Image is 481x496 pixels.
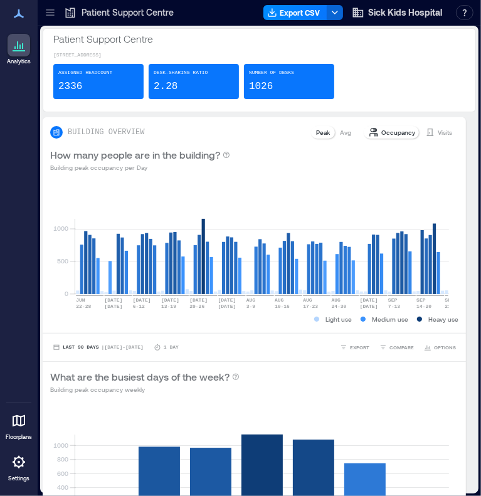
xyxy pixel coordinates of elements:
p: Assigned Headcount [58,69,112,77]
p: Settings [8,475,29,482]
text: 22-28 [76,303,91,309]
text: AUG [275,297,284,303]
text: 21-27 [445,303,460,309]
button: Export CSV [263,5,327,20]
span: COMPARE [389,344,414,351]
p: Heavy use [428,314,458,324]
text: 14-20 [416,303,431,309]
p: Building peak occupancy weekly [50,384,240,394]
p: How many people are in the building? [50,147,220,162]
text: [DATE] [360,297,378,303]
tspan: 600 [57,470,68,477]
text: [DATE] [360,303,378,309]
text: 20-26 [189,303,204,309]
text: 7-13 [388,303,400,309]
text: [DATE] [218,303,236,309]
p: Building peak occupancy per Day [50,162,230,172]
text: [DATE] [105,297,123,303]
p: 2336 [58,79,82,94]
p: Occupancy [381,127,415,137]
p: 1026 [249,79,273,94]
tspan: 0 [65,290,68,297]
text: [DATE] [105,303,123,309]
p: Patient Support Centre [82,6,174,19]
span: EXPORT [350,344,369,351]
button: Sick Kids Hospital [348,3,446,23]
text: JUN [76,297,85,303]
p: Light use [325,314,352,324]
text: 24-30 [332,303,347,309]
text: 6-12 [133,303,145,309]
span: Sick Kids Hospital [368,6,442,19]
text: 13-19 [161,303,176,309]
a: Analytics [3,30,34,69]
p: Visits [438,127,452,137]
text: AUG [332,297,341,303]
tspan: 1000 [53,224,68,232]
tspan: 800 [57,455,68,463]
button: COMPARE [377,341,416,354]
p: 1 Day [164,344,179,351]
p: Avg [340,127,351,137]
p: BUILDING OVERVIEW [68,127,144,137]
button: Last 90 Days |[DATE]-[DATE] [50,341,146,354]
p: Number of Desks [249,69,294,77]
tspan: 500 [57,257,68,265]
text: 10-16 [275,303,290,309]
text: 3-9 [246,303,256,309]
p: Patient Support Centre [53,31,334,46]
span: OPTIONS [434,344,456,351]
text: AUG [246,297,256,303]
text: [DATE] [218,297,236,303]
text: 17-23 [303,303,318,309]
text: [DATE] [161,297,179,303]
tspan: 400 [57,483,68,491]
tspan: 1000 [53,441,68,449]
button: EXPORT [337,341,372,354]
text: SEP [445,297,455,303]
text: AUG [303,297,312,303]
text: SEP [388,297,398,303]
text: [DATE] [133,297,151,303]
text: [DATE] [189,297,208,303]
p: Desk-sharing ratio [154,69,208,77]
button: OPTIONS [421,341,458,354]
a: Floorplans [2,406,36,445]
p: Floorplans [6,433,32,441]
p: Peak [316,127,330,137]
a: Settings [4,447,34,486]
p: [STREET_ADDRESS] [53,51,334,59]
p: What are the busiest days of the week? [50,369,230,384]
p: 2.28 [154,79,177,94]
p: Medium use [372,314,408,324]
p: Analytics [7,58,31,65]
text: SEP [416,297,426,303]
